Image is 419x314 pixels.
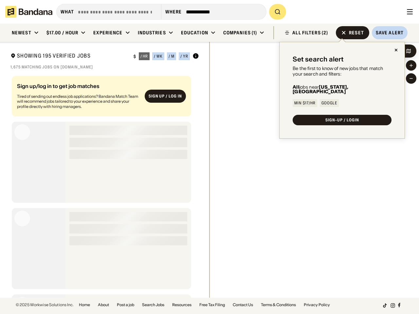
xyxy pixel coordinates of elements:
div: jobs near [293,85,392,94]
div: Industries [138,30,166,36]
div: Where [165,9,182,15]
div: Save Alert [376,30,404,36]
div: 1,675 matching jobs on [DOMAIN_NAME] [10,64,199,70]
div: what [61,9,74,15]
div: Tired of sending out endless job applications? Bandana Match Team will recommend jobs tailored to... [17,94,139,109]
div: © 2025 Workwise Solutions Inc. [16,303,74,307]
div: / m [169,54,174,58]
div: Companies (1) [223,30,257,36]
div: Min $17/hr [294,101,316,105]
a: Free Tax Filing [199,303,225,307]
div: $17.00 / hour [46,30,79,36]
a: Terms & Conditions [261,303,296,307]
b: [US_STATE], [GEOGRAPHIC_DATA] [293,84,348,95]
div: Be the first to know of new jobs that match your search and filters: [293,66,392,77]
div: $ [134,54,136,59]
a: Contact Us [233,303,253,307]
a: Privacy Policy [304,303,330,307]
div: Newest [12,30,31,36]
a: About [98,303,109,307]
b: All [293,84,299,90]
div: ALL FILTERS (2) [292,30,328,35]
img: Bandana logotype [5,6,52,18]
div: / hr [140,54,148,58]
div: Reset [349,30,364,35]
div: Sign up / Log in [149,94,182,99]
div: Google [321,101,337,105]
div: Education [181,30,208,36]
div: grid [10,73,199,298]
a: Post a job [117,303,134,307]
div: Set search alert [293,55,344,63]
a: Search Jobs [142,303,164,307]
a: Resources [172,303,191,307]
div: / wk [154,54,163,58]
div: SIGN-UP / LOGIN [325,118,359,122]
div: Experience [93,30,122,36]
div: / yr [180,54,188,58]
div: Sign up/log in to get job matches [17,83,139,94]
a: Home [79,303,90,307]
div: Showing 195 Verified Jobs [10,52,128,61]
